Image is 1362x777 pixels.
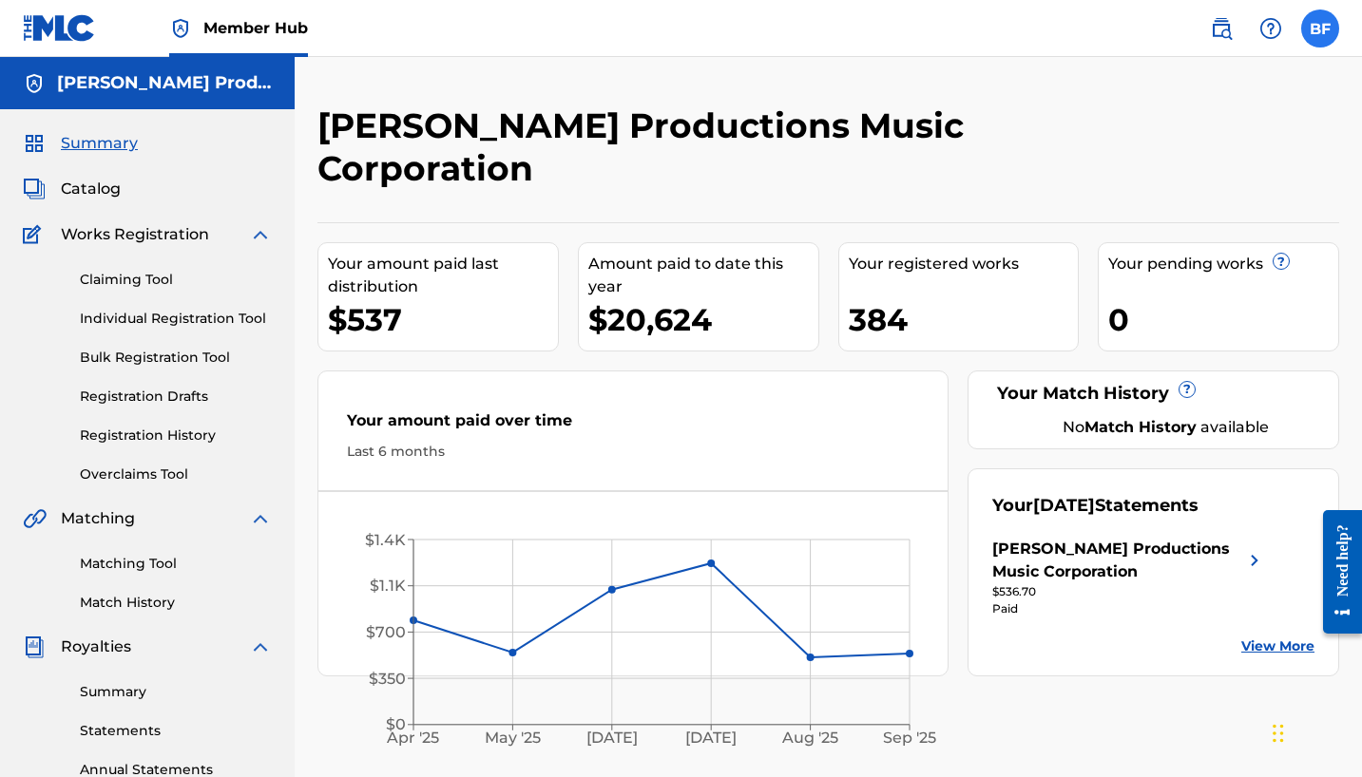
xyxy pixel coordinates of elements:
[1301,9,1339,47] div: User Menu
[1259,17,1282,40] img: help
[586,729,638,747] tspan: [DATE]
[1241,636,1314,656] a: View More
[1108,298,1338,341] div: 0
[80,309,272,329] a: Individual Registration Tool
[61,635,131,658] span: Royalties
[61,132,138,155] span: Summary
[61,223,209,246] span: Works Registration
[317,104,1104,190] h2: [PERSON_NAME] Productions Music Corporation
[366,623,406,641] tspan: $700
[1309,491,1362,654] iframe: Resource Center
[57,72,272,94] h5: Faulconer Productions Music Corporation
[80,387,272,407] a: Registration Drafts
[23,178,121,200] a: CatalogCatalog
[23,178,46,200] img: Catalog
[23,132,46,155] img: Summary
[169,17,192,40] img: Top Rightsholder
[61,178,121,200] span: Catalog
[347,442,919,462] div: Last 6 months
[249,223,272,246] img: expand
[80,682,272,702] a: Summary
[1016,416,1314,439] div: No available
[1267,686,1362,777] iframe: Chat Widget
[328,298,558,341] div: $537
[1180,382,1195,397] span: ?
[1273,705,1284,762] div: Drag
[249,635,272,658] img: expand
[1084,418,1197,436] strong: Match History
[1108,253,1338,275] div: Your pending works
[203,17,308,39] span: Member Hub
[992,583,1266,600] div: $536.70
[1033,495,1095,516] span: [DATE]
[992,381,1314,407] div: Your Match History
[370,577,406,595] tspan: $1.1K
[23,635,46,658] img: Royalties
[1274,254,1289,269] span: ?
[23,507,47,530] img: Matching
[23,72,46,95] img: Accounts
[80,554,272,574] a: Matching Tool
[849,253,1079,275] div: Your registered works
[80,593,272,613] a: Match History
[80,721,272,741] a: Statements
[369,670,406,688] tspan: $350
[61,507,135,530] span: Matching
[387,729,440,747] tspan: Apr '25
[992,538,1266,617] a: [PERSON_NAME] Productions Music Corporationright chevron icon$536.70Paid
[328,253,558,298] div: Your amount paid last distribution
[992,538,1243,583] div: [PERSON_NAME] Productions Music Corporation
[23,132,138,155] a: SummarySummary
[685,729,737,747] tspan: [DATE]
[347,409,919,442] div: Your amount paid over time
[883,729,936,747] tspan: Sep '25
[1252,9,1290,47] div: Help
[588,298,818,341] div: $20,624
[249,507,272,530] img: expand
[1202,9,1240,47] a: Public Search
[588,253,818,298] div: Amount paid to date this year
[80,348,272,368] a: Bulk Registration Tool
[365,531,406,549] tspan: $1.4K
[23,223,48,246] img: Works Registration
[485,729,541,747] tspan: May '25
[992,600,1266,617] div: Paid
[849,298,1079,341] div: 384
[80,426,272,445] a: Registration History
[1243,538,1266,583] img: right chevron icon
[80,464,272,484] a: Overclaims Tool
[23,14,96,42] img: MLC Logo
[386,715,406,733] tspan: $0
[1210,17,1233,40] img: search
[80,270,272,290] a: Claiming Tool
[992,493,1199,519] div: Your Statements
[781,729,838,747] tspan: Aug '25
